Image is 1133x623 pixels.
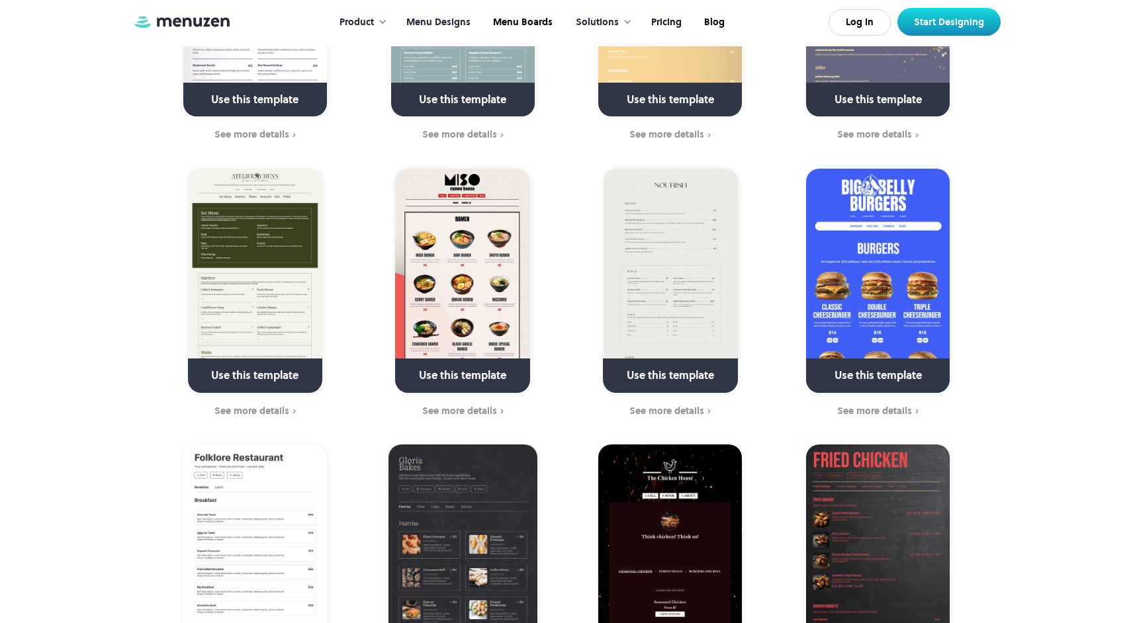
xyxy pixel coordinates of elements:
[480,2,563,43] a: Menu Boards
[897,8,1001,36] a: Start Designing
[214,129,289,140] div: See more details
[629,405,704,416] div: See more details
[837,405,912,416] div: See more details
[214,405,289,416] div: See more details
[422,405,497,416] div: See more details
[326,2,394,43] div: Product
[575,404,766,419] a: See more details
[563,2,639,43] div: Solutions
[576,15,619,30] div: Solutions
[692,2,735,43] a: Blog
[782,128,974,142] a: See more details
[639,2,692,43] a: Pricing
[603,169,737,393] a: Use this template
[782,404,974,419] a: See more details
[837,129,912,140] div: See more details
[629,129,704,140] div: See more details
[159,128,351,142] a: See more details
[340,15,374,30] div: Product
[806,169,950,393] a: Use this template
[367,404,559,419] a: See more details
[394,2,480,43] a: Menu Designs
[395,169,529,393] a: Use this template
[367,128,559,142] a: See more details
[575,128,766,142] a: See more details
[829,9,891,36] a: Log In
[422,129,497,140] div: See more details
[159,404,351,419] a: See more details
[188,169,322,393] a: Use this template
